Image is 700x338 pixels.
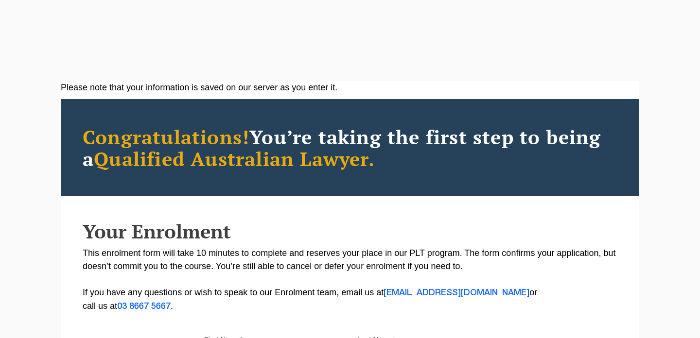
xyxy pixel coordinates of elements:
[83,126,617,169] h2: You’re taking the first step to being a
[384,289,529,297] a: [EMAIL_ADDRESS][DOMAIN_NAME]
[83,220,617,242] h2: Your Enrolment
[61,81,639,94] div: Please note that your information is saved on our server as you enter it.
[117,303,171,310] a: 03 8667 5667
[94,146,375,171] span: Qualified Australian Lawyer.
[83,124,249,150] span: Congratulations!
[83,247,617,313] p: This enrolment form will take 10 minutes to complete and reserves your place in our PLT program. ...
